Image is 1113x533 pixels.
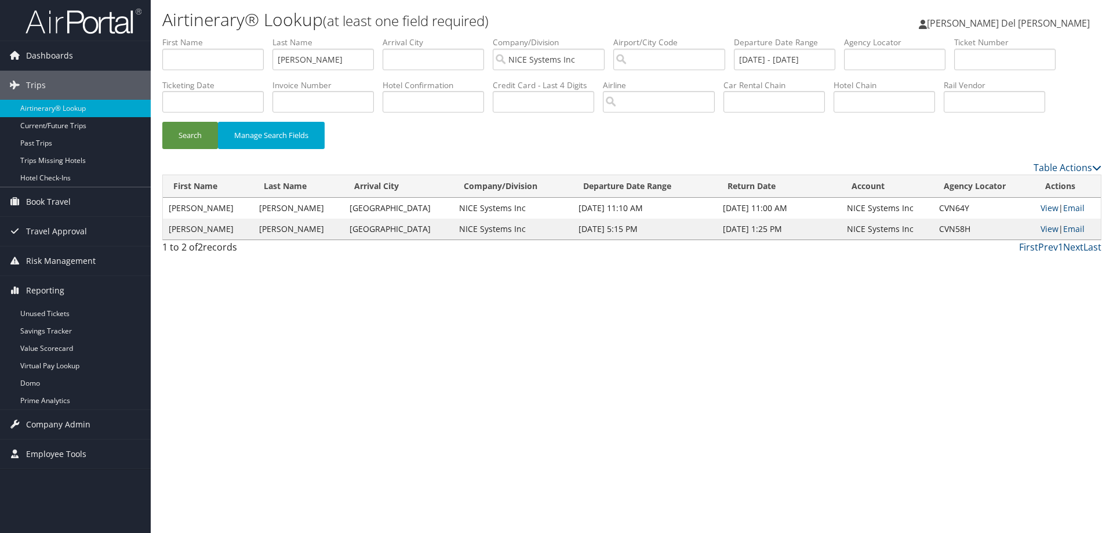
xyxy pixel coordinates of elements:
label: Departure Date Range [734,37,844,48]
a: Table Actions [1034,161,1101,174]
span: Dashboards [26,41,73,70]
span: Travel Approval [26,217,87,246]
button: Search [162,122,218,149]
a: Next [1063,241,1083,253]
a: Email [1063,223,1085,234]
span: 2 [198,241,203,253]
th: First Name: activate to sort column ascending [163,175,253,198]
label: Ticket Number [954,37,1064,48]
th: Departure Date Range: activate to sort column ascending [573,175,716,198]
a: First [1019,241,1038,253]
td: CVN58H [933,219,1035,240]
a: 1 [1058,241,1063,253]
label: Hotel Chain [834,79,944,91]
td: [PERSON_NAME] [163,198,253,219]
span: Reporting [26,276,64,305]
label: Ticketing Date [162,79,272,91]
a: View [1041,202,1059,213]
label: Hotel Confirmation [383,79,493,91]
td: [DATE] 11:00 AM [717,198,841,219]
th: Return Date: activate to sort column ascending [717,175,841,198]
span: [PERSON_NAME] Del [PERSON_NAME] [927,17,1090,30]
a: [PERSON_NAME] Del [PERSON_NAME] [919,6,1101,41]
div: 1 to 2 of records [162,240,384,260]
span: Book Travel [26,187,71,216]
td: NICE Systems Inc [453,219,573,240]
h1: Airtinerary® Lookup [162,8,788,32]
td: [PERSON_NAME] [163,219,253,240]
label: Last Name [272,37,383,48]
th: Company/Division [453,175,573,198]
td: [PERSON_NAME] [253,219,344,240]
button: Manage Search Fields [218,122,325,149]
td: CVN64Y [933,198,1035,219]
th: Actions [1035,175,1101,198]
label: First Name [162,37,272,48]
th: Last Name: activate to sort column ascending [253,175,344,198]
label: Credit Card - Last 4 Digits [493,79,603,91]
label: Arrival City [383,37,493,48]
label: Airline [603,79,723,91]
span: Company Admin [26,410,90,439]
td: [DATE] 11:10 AM [573,198,716,219]
label: Airport/City Code [613,37,734,48]
td: [GEOGRAPHIC_DATA] [344,198,453,219]
a: View [1041,223,1059,234]
label: Rail Vendor [944,79,1054,91]
label: Agency Locator [844,37,954,48]
img: airportal-logo.png [26,8,141,35]
td: NICE Systems Inc [841,219,934,240]
th: Account: activate to sort column ascending [841,175,934,198]
td: [PERSON_NAME] [253,198,344,219]
span: Employee Tools [26,440,86,469]
td: [GEOGRAPHIC_DATA] [344,219,453,240]
a: Last [1083,241,1101,253]
label: Car Rental Chain [723,79,834,91]
td: [DATE] 1:25 PM [717,219,841,240]
th: Agency Locator: activate to sort column ascending [933,175,1035,198]
a: Email [1063,202,1085,213]
span: Trips [26,71,46,100]
td: NICE Systems Inc [841,198,934,219]
a: Prev [1038,241,1058,253]
small: (at least one field required) [323,11,489,30]
label: Company/Division [493,37,613,48]
td: NICE Systems Inc [453,198,573,219]
th: Arrival City: activate to sort column ascending [344,175,453,198]
td: | [1035,219,1101,240]
span: Risk Management [26,246,96,275]
td: [DATE] 5:15 PM [573,219,716,240]
label: Invoice Number [272,79,383,91]
td: | [1035,198,1101,219]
